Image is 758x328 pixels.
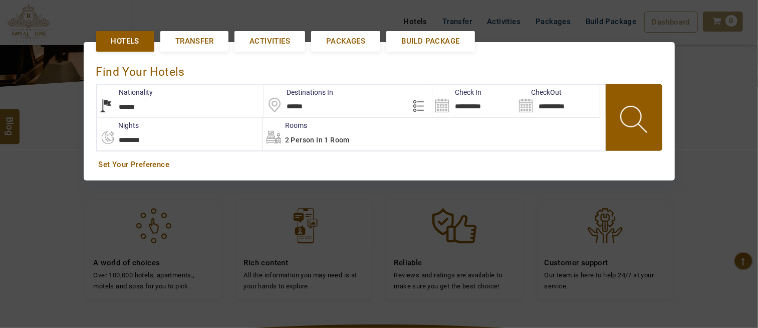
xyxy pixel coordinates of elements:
div: Find Your Hotels [96,55,662,84]
label: Nationality [97,87,153,97]
label: Destinations In [264,87,333,97]
iframe: chat widget [696,265,758,313]
label: CheckOut [516,87,562,97]
a: Packages [311,31,380,52]
label: nights [96,120,139,130]
span: Build Package [401,36,459,47]
a: Transfer [160,31,228,52]
span: Activities [249,36,290,47]
a: Hotels [96,31,154,52]
a: Activities [234,31,305,52]
label: Check In [432,87,481,97]
label: Rooms [263,120,307,130]
a: Build Package [386,31,474,52]
input: Search [432,85,516,117]
span: Hotels [111,36,139,47]
input: Search [516,85,600,117]
span: Packages [326,36,365,47]
a: Set Your Preference [99,159,660,170]
span: Transfer [175,36,213,47]
span: 2 Person in 1 Room [285,136,350,144]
